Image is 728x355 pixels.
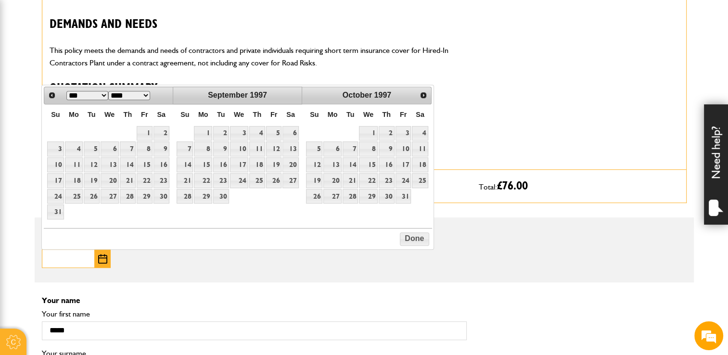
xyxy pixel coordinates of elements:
[359,189,377,204] a: 29
[120,173,136,188] a: 21
[104,111,115,118] span: Wednesday
[50,44,464,69] p: This policy meets the demands and needs of contractors and private individuals requiring short te...
[19,82,155,103] span: Please wait while I connect you to the operator
[382,111,391,118] span: Thursday
[169,162,179,173] em: Close
[502,180,528,192] span: 76.00
[412,126,428,141] a: 4
[396,126,411,141] a: 3
[343,141,358,156] a: 7
[213,141,229,156] a: 9
[379,141,395,156] a: 9
[194,189,212,204] a: 29
[306,173,322,188] a: 19
[50,17,464,32] h3: Demands and needs
[84,173,100,188] a: 19
[266,173,282,188] a: 26
[106,253,136,261] a: click here.
[208,91,248,99] span: September
[282,173,298,188] a: 27
[234,111,244,118] span: Wednesday
[45,88,59,102] a: Prev
[230,173,248,188] a: 24
[323,157,341,172] a: 13
[420,91,427,99] span: Next
[137,173,153,188] a: 22
[13,109,162,159] div: 5:22 PM
[180,111,189,118] span: Sunday
[346,111,355,118] span: Tuesday
[22,241,166,287] div: Your chat session has ended. If you wish to continue the chat,
[153,189,169,204] a: 30
[153,157,169,172] a: 16
[270,111,277,118] span: Friday
[249,173,265,188] a: 25
[177,141,193,156] a: 7
[266,141,282,156] a: 12
[87,186,102,201] span: Neutral
[69,111,79,118] span: Monday
[11,53,25,67] div: Navigation go back
[153,126,169,141] a: 2
[230,157,248,172] a: 17
[65,189,83,204] a: 25
[323,173,341,188] a: 20
[249,157,265,172] a: 18
[88,111,96,118] span: Tuesday
[306,141,322,156] a: 5
[412,157,428,172] a: 18
[213,189,229,204] a: 30
[17,206,171,227] div: Please rate this support session as Sad/Neutral/Happy
[282,141,298,156] a: 13
[13,78,162,107] div: 5:22 PM
[704,104,728,225] div: Need help?
[65,157,83,172] a: 11
[51,111,60,118] span: Sunday
[137,157,153,172] a: 15
[310,111,319,118] span: Sunday
[343,173,358,188] a: 21
[323,141,341,156] a: 6
[213,173,229,188] a: 23
[124,111,132,118] span: Thursday
[282,126,298,141] a: 6
[120,189,136,204] a: 28
[412,141,428,156] a: 11
[120,157,136,172] a: 14
[250,91,267,99] span: 1997
[230,141,248,156] a: 10
[177,157,193,172] a: 14
[84,157,100,172] a: 12
[417,88,431,102] a: Next
[137,141,153,156] a: 8
[177,189,193,204] a: 28
[101,157,119,172] a: 13
[194,141,212,156] a: 8
[59,276,129,284] a: Email this transcript
[359,157,377,172] a: 15
[253,111,262,118] span: Thursday
[101,189,119,204] a: 27
[249,126,265,141] a: 4
[157,111,166,118] span: Saturday
[328,111,338,118] span: Monday
[114,186,128,201] span: Happy
[323,189,341,204] a: 27
[363,111,373,118] span: Wednesday
[120,141,136,156] a: 7
[396,173,411,188] a: 24
[60,186,75,201] span: Sad
[359,141,377,156] a: 8
[249,141,265,156] a: 11
[101,141,119,156] a: 6
[213,157,229,172] a: 16
[400,111,407,118] span: Friday
[84,189,100,204] a: 26
[19,113,155,155] span: Unfortunately no one is available right now. Please call our office on [PHONE_NUMBER] to discuss....
[497,180,528,192] span: £
[64,54,176,67] div: JCB Insurance
[306,157,322,172] a: 12
[400,232,429,246] button: Done
[42,310,467,318] label: Your first name
[359,126,377,141] a: 1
